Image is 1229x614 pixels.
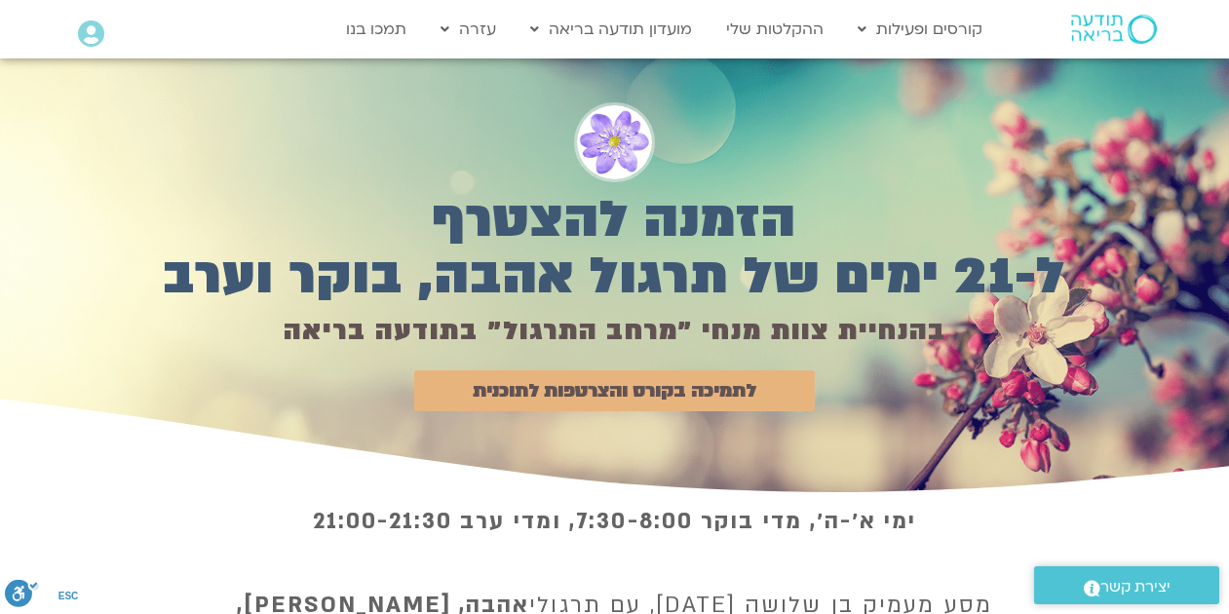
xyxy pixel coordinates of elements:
[196,509,1034,534] h1: ימי א׳-ה׳, מדי בוקר 7:30-8:00, ומדי ערב 21:00-21:30
[1100,574,1171,600] span: יצירת קשר
[431,11,506,48] a: עזרה
[520,11,702,48] a: מועדון תודעה בריאה
[160,312,1069,351] h1: בהנחיית צוות מנחי ״מרחב התרגול״ בתודעה בריאה
[1071,15,1157,44] img: תודעה בריאה
[1034,566,1219,604] a: יצירת קשר
[160,192,1069,249] h1: הזמנה להצטרף
[473,380,756,402] span: לתמיכה בקורס והצרטפות לתוכנית
[160,249,1069,305] h1: ל-21 ימים של תרגול אהבה, בוקר וערב
[336,11,416,48] a: תמכו בנו
[414,370,815,411] a: לתמיכה בקורס והצרטפות לתוכנית
[716,11,833,48] a: ההקלטות שלי
[848,11,992,48] a: קורסים ופעילות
